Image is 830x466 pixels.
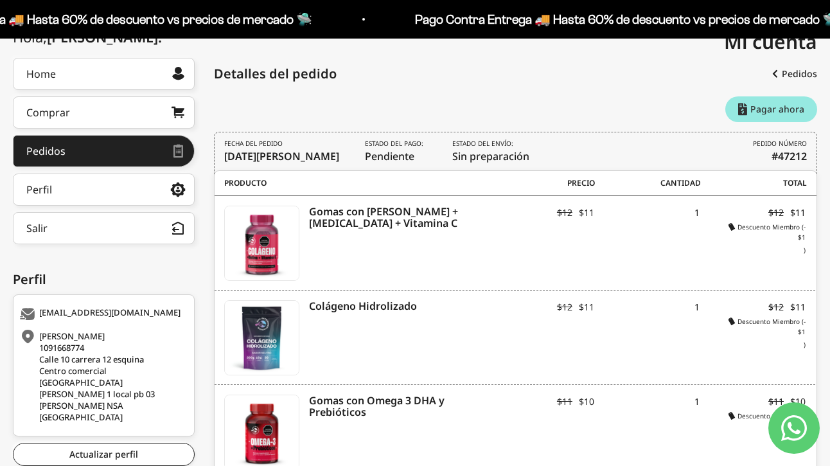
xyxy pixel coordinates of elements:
[224,177,489,189] span: Producto
[26,69,56,79] div: Home
[790,206,806,219] span: $11
[579,395,594,408] span: $10
[309,206,488,229] a: Gomas con [PERSON_NAME] + [MEDICAL_DATA] + Vitamina C
[489,177,595,189] span: Precio
[557,300,572,314] span: $12
[790,300,806,314] span: $11
[13,443,195,466] a: Actualizar perfil
[772,62,817,85] a: Pedidos
[13,96,195,129] a: Comprar
[790,395,806,408] span: $10
[26,107,70,118] div: Comprar
[700,317,806,349] i: Descuento Miembro (- )
[13,270,195,289] div: Perfil
[224,139,283,148] i: FECHA DEL PEDIDO
[225,301,299,375] img: Colágeno Hidrolizado
[224,206,299,281] a: Gomas con Colageno + Biotina + Vitamina C
[595,177,701,189] span: Cantidad
[725,96,817,122] a: Pagar ahora
[365,139,423,148] i: Estado del pago:
[772,148,807,164] b: #47212
[13,135,195,167] a: Pedidos
[452,139,529,164] span: Sin preparación
[579,300,594,314] span: $11
[13,212,195,244] button: Salir
[26,223,48,233] div: Salir
[224,300,299,375] a: Colágeno Hidrolizado
[700,327,806,337] span: $1
[700,411,806,444] i: Descuento Miembro (- )
[20,308,184,321] div: [EMAIL_ADDRESS][DOMAIN_NAME]
[700,222,806,255] i: Descuento Miembro (- )
[13,174,195,206] a: Perfil
[594,206,700,231] div: 1
[701,177,807,189] span: Total
[594,395,700,420] div: 1
[768,395,784,408] span: $11
[557,206,572,219] span: $12
[214,64,337,84] div: Detalles del pedido
[594,300,700,326] div: 1
[26,146,66,156] div: Pedidos
[753,139,807,148] i: PEDIDO NÚMERO
[309,395,488,418] a: Gomas con Omega 3 DHA y Prebióticos
[26,184,52,195] div: Perfil
[20,330,184,423] div: [PERSON_NAME] 1091668774 Calle 10 carrera 12 esquina Centro comercial [GEOGRAPHIC_DATA][PERSON_NA...
[225,206,299,280] img: Gomas con Colageno + Biotina + Vitamina C
[13,29,162,45] div: Hola,
[579,206,594,219] span: $11
[224,149,339,163] time: [DATE][PERSON_NAME]
[768,300,784,314] span: $12
[700,233,806,242] span: $1
[452,139,513,148] i: Estado del envío:
[309,300,488,312] a: Colágeno Hidrolizado
[13,58,195,90] a: Home
[700,422,806,431] span: $1
[557,395,572,408] span: $11
[365,139,427,164] span: Pendiente
[768,206,784,219] span: $12
[724,28,817,55] span: Mi cuenta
